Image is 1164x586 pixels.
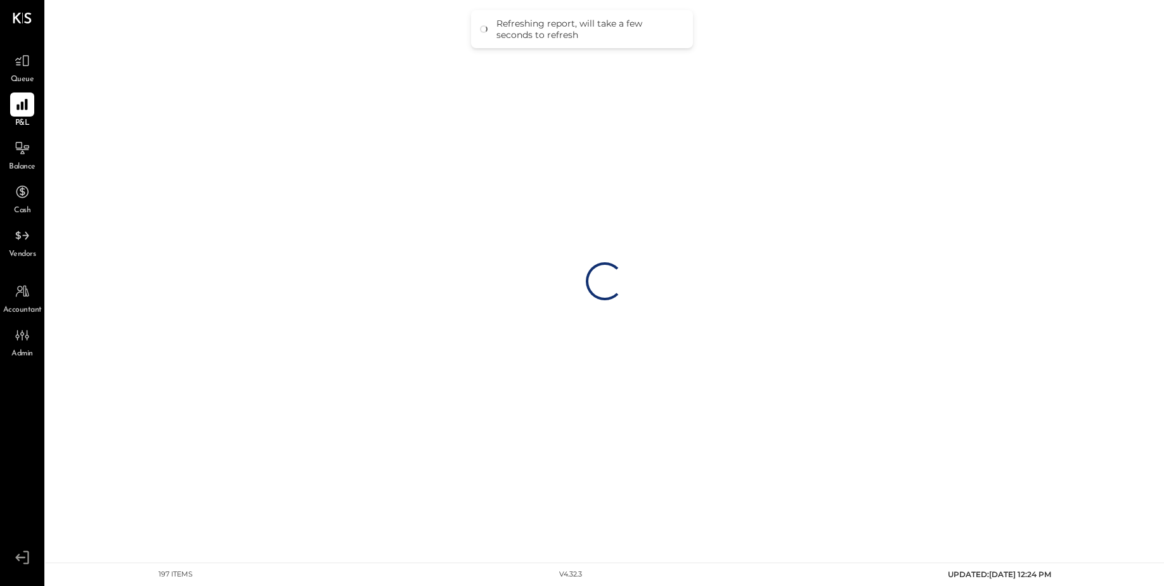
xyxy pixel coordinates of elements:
a: Admin [1,323,44,360]
a: Cash [1,180,44,217]
span: P&L [15,118,30,129]
span: Queue [11,74,34,86]
span: Admin [11,348,33,360]
div: v 4.32.3 [559,570,582,580]
div: Refreshing report, will take a few seconds to refresh [496,18,680,41]
a: Vendors [1,224,44,260]
a: Queue [1,49,44,86]
span: Accountant [3,305,42,316]
span: Cash [14,205,30,217]
span: Balance [9,162,36,173]
div: 197 items [158,570,193,580]
a: Balance [1,136,44,173]
span: UPDATED: [DATE] 12:24 PM [948,570,1051,579]
a: Accountant [1,279,44,316]
span: Vendors [9,249,36,260]
a: P&L [1,92,44,129]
